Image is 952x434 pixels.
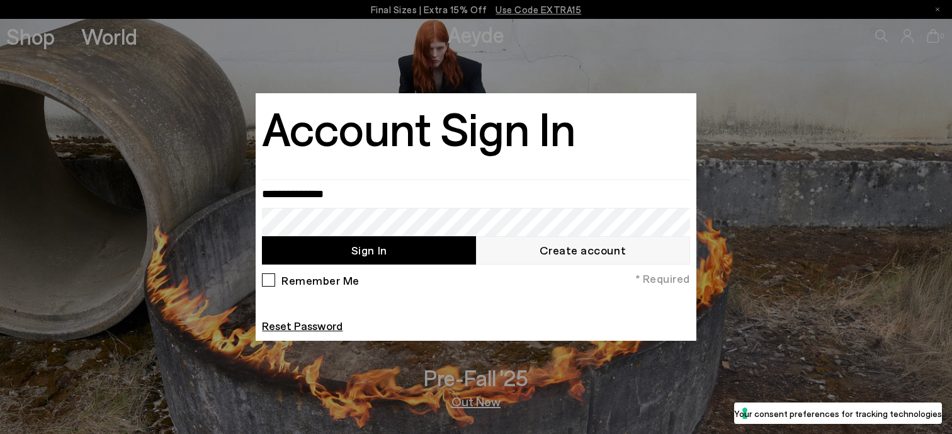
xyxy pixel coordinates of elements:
[734,407,942,420] label: Your consent preferences for tracking technologies
[278,273,360,285] label: Remember Me
[734,403,942,424] button: Your consent preferences for tracking technologies
[635,271,690,287] span: * Required
[262,102,575,152] h2: Account Sign In
[262,236,476,265] button: Sign In
[476,236,690,265] a: Create account
[262,319,343,333] a: Reset Password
